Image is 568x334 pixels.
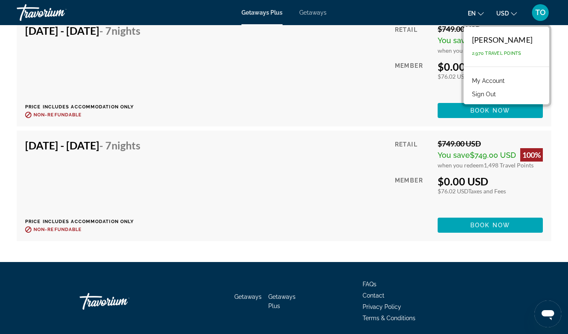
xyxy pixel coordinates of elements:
button: Book now [438,218,543,233]
a: Getaways Plus [268,293,296,309]
div: $749.00 USD [438,24,543,33]
a: Privacy Policy [363,303,401,310]
iframe: Button to launch messaging window [534,301,561,327]
div: $749.00 USD [438,139,543,148]
span: en [468,10,476,17]
a: Travorium [17,2,101,23]
div: $0.00 USD [438,175,543,188]
a: Terms & Conditions [363,315,415,321]
a: My Account [468,75,509,86]
a: Contact [363,292,384,299]
span: - 7 [99,24,140,37]
a: Go Home [80,289,163,314]
span: Book now [470,107,510,114]
p: Price includes accommodation only [25,104,147,110]
div: Member [395,60,431,97]
div: $0.00 USD [438,60,543,73]
h4: [DATE] - [DATE] [25,24,140,37]
a: Getaways [234,293,262,300]
span: You save [438,151,470,159]
a: Getaways Plus [241,9,283,16]
div: $76.02 USD [438,188,543,195]
span: $749.00 USD [470,151,516,159]
div: Retail [395,139,431,169]
div: 100% [520,148,543,162]
span: Nights [112,24,140,37]
span: Non-refundable [34,227,82,232]
button: Sign Out [468,89,500,100]
div: $76.02 USD [438,73,543,80]
span: - 7 [99,139,140,152]
span: TO [535,8,546,17]
button: Change currency [496,7,517,19]
span: when you redeem [438,162,484,169]
div: [PERSON_NAME] [472,35,532,44]
span: 2,970 Travel Points [472,51,521,56]
div: Member [395,175,431,211]
button: User Menu [529,4,551,21]
span: Book now [470,222,510,229]
span: when you redeem [438,47,484,54]
span: Taxes and Fees [468,188,506,195]
a: Getaways [299,9,327,16]
button: Change language [468,7,484,19]
a: FAQs [363,281,376,288]
span: Nights [112,139,140,152]
span: Non-refundable [34,112,82,118]
div: Retail [395,24,431,54]
span: 1,498 Travel Points [484,162,534,169]
p: Price includes accommodation only [25,219,147,224]
span: USD [496,10,509,17]
h4: [DATE] - [DATE] [25,139,140,152]
button: Book now [438,103,543,118]
span: You save [438,36,470,45]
